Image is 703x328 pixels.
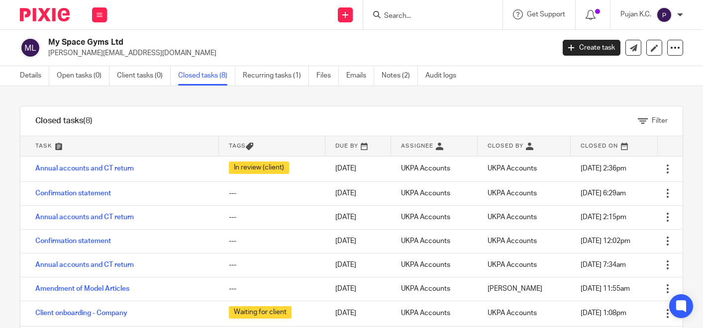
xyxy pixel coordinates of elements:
th: Tags [219,136,325,156]
span: (8) [83,117,93,125]
td: UKPA Accounts [391,181,478,205]
td: [DATE] [325,205,391,229]
a: Recurring tasks (1) [243,66,309,85]
td: [DATE] [325,156,391,181]
a: Closed tasks (8) [178,66,235,85]
a: Audit logs [425,66,464,85]
h2: My Space Gyms Ltd [48,37,448,48]
a: Annual accounts and CT return [35,165,134,172]
span: [PERSON_NAME] [488,285,542,292]
a: Amendment of Model Articles [35,285,129,292]
td: UKPA Accounts [391,253,478,277]
td: [DATE] [325,181,391,205]
span: In review (client) [229,162,289,174]
a: Confirmation statement [35,238,111,245]
td: UKPA Accounts [391,301,478,326]
td: UKPA Accounts [391,156,478,181]
span: [DATE] 6:29am [581,190,626,197]
a: Details [20,66,49,85]
span: UKPA Accounts [488,238,537,245]
a: Files [316,66,339,85]
input: Search [383,12,473,21]
td: UKPA Accounts [391,229,478,253]
div: --- [229,236,315,246]
span: UKPA Accounts [488,190,537,197]
a: Create task [563,40,620,56]
td: [DATE] [325,253,391,277]
span: UKPA Accounts [488,261,537,268]
td: [DATE] [325,277,391,301]
a: Notes (2) [382,66,418,85]
img: svg%3E [20,37,41,58]
span: [DATE] 2:36pm [581,165,626,172]
span: Filter [652,117,668,124]
a: Client tasks (0) [117,66,171,85]
span: UKPA Accounts [488,214,537,221]
img: svg%3E [656,7,672,23]
div: --- [229,188,315,198]
span: [DATE] 12:02pm [581,238,630,245]
span: Waiting for client [229,306,292,319]
td: UKPA Accounts [391,277,478,301]
p: Pujan K.C. [620,9,651,19]
td: [DATE] [325,301,391,326]
td: [DATE] [325,229,391,253]
div: --- [229,260,315,270]
img: Pixie [20,8,70,21]
span: UKPA Accounts [488,165,537,172]
a: Annual accounts and CT return [35,214,134,221]
span: UKPA Accounts [488,310,537,317]
div: --- [229,284,315,294]
div: --- [229,212,315,222]
h1: Closed tasks [35,116,93,126]
a: Annual accounts and CT return [35,261,134,268]
a: Confirmation statement [35,190,111,197]
span: [DATE] 7:34am [581,261,626,268]
a: Open tasks (0) [57,66,109,85]
td: UKPA Accounts [391,205,478,229]
a: Client onboarding - Company [35,310,127,317]
p: [PERSON_NAME][EMAIL_ADDRESS][DOMAIN_NAME] [48,48,548,58]
a: Emails [346,66,374,85]
span: [DATE] 1:08pm [581,310,626,317]
span: Get Support [527,11,565,18]
span: [DATE] 11:55am [581,285,630,292]
span: [DATE] 2:15pm [581,214,626,221]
